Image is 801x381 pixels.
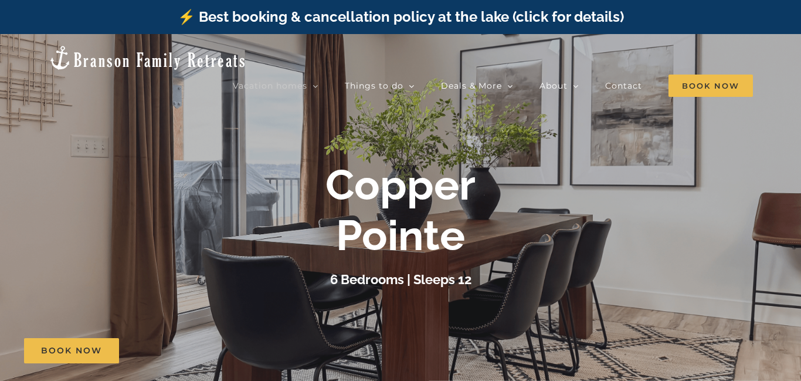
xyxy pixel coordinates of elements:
span: About [539,82,568,90]
a: About [539,74,579,97]
img: Branson Family Retreats Logo [48,45,247,71]
h3: 6 Bedrooms | Sleeps 12 [330,272,471,287]
a: Vacation homes [233,74,318,97]
span: Things to do [345,82,403,90]
a: Things to do [345,74,415,97]
b: Copper Pointe [325,160,476,260]
span: Book Now [41,346,102,356]
nav: Main Menu [233,74,753,97]
a: Book Now [24,338,119,363]
span: Book Now [668,75,753,97]
a: ⚡️ Best booking & cancellation policy at the lake (click for details) [178,8,624,25]
span: Deals & More [441,82,502,90]
a: Contact [605,74,642,97]
span: Contact [605,82,642,90]
a: Deals & More [441,74,513,97]
span: Vacation homes [233,82,307,90]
